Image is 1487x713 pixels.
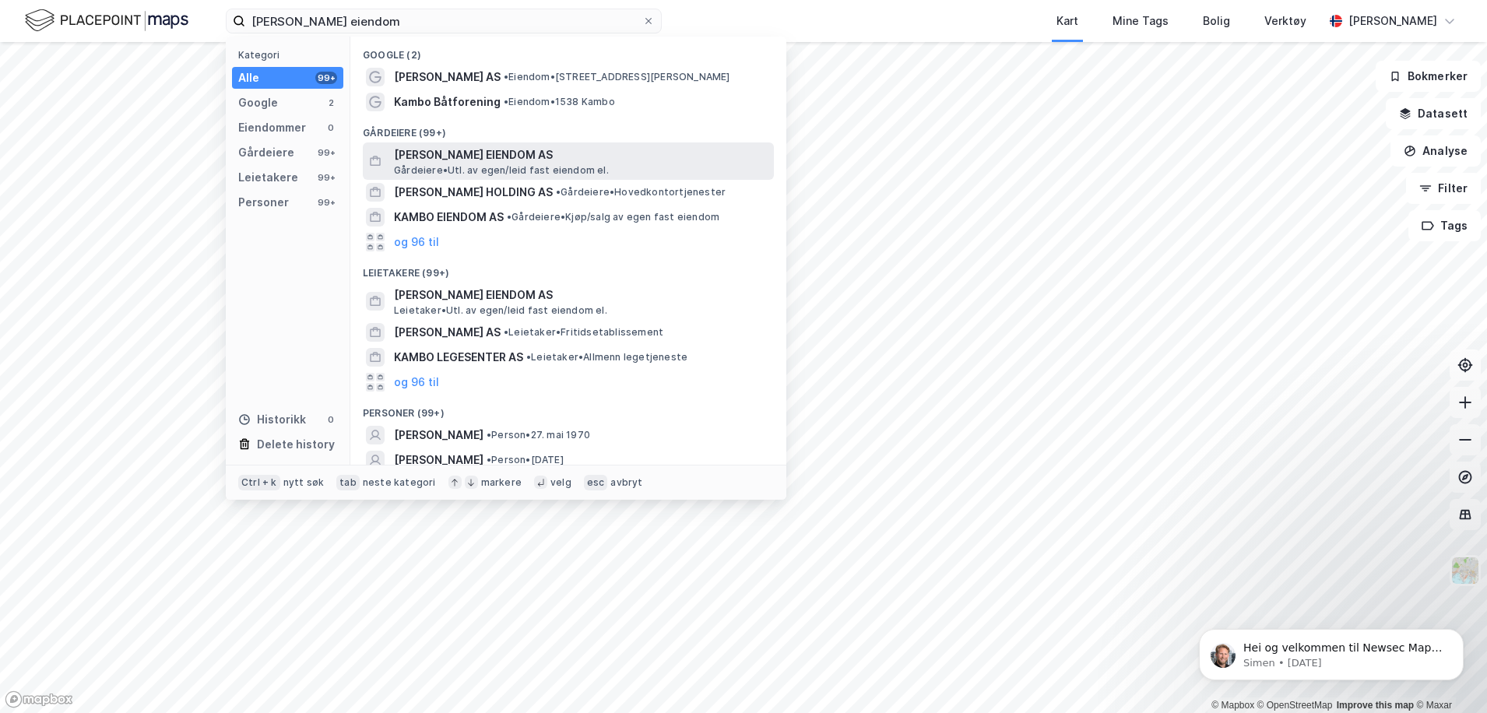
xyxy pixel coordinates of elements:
[325,121,337,134] div: 0
[1056,12,1078,30] div: Kart
[1408,210,1481,241] button: Tags
[238,143,294,162] div: Gårdeiere
[394,426,483,444] span: [PERSON_NAME]
[584,475,608,490] div: esc
[315,146,337,159] div: 99+
[1386,98,1481,129] button: Datasett
[257,435,335,454] div: Delete history
[394,348,523,367] span: KAMBO LEGESENTER AS
[1113,12,1169,30] div: Mine Tags
[315,171,337,184] div: 99+
[350,255,786,283] div: Leietakere (99+)
[394,233,439,251] button: og 96 til
[315,72,337,84] div: 99+
[238,49,343,61] div: Kategori
[1376,61,1481,92] button: Bokmerker
[350,37,786,65] div: Google (2)
[610,476,642,489] div: avbryt
[238,475,280,490] div: Ctrl + k
[394,208,504,227] span: KAMBO EIENDOM AS
[1257,700,1333,711] a: OpenStreetMap
[363,476,436,489] div: neste kategori
[350,114,786,142] div: Gårdeiere (99+)
[504,326,508,338] span: •
[556,186,726,198] span: Gårdeiere • Hovedkontortjenester
[394,373,439,392] button: og 96 til
[325,97,337,109] div: 2
[1211,700,1254,711] a: Mapbox
[1176,596,1487,705] iframe: Intercom notifications message
[487,429,491,441] span: •
[245,9,642,33] input: Søk på adresse, matrikkel, gårdeiere, leietakere eller personer
[394,323,501,342] span: [PERSON_NAME] AS
[1203,12,1230,30] div: Bolig
[1390,135,1481,167] button: Analyse
[507,211,511,223] span: •
[526,351,687,364] span: Leietaker • Allmenn legetjeneste
[394,146,768,164] span: [PERSON_NAME] EIENDOM AS
[487,429,590,441] span: Person • 27. mai 1970
[550,476,571,489] div: velg
[504,96,615,108] span: Eiendom • 1538 Kambo
[5,690,73,708] a: Mapbox homepage
[1337,700,1414,711] a: Improve this map
[394,304,607,317] span: Leietaker • Utl. av egen/leid fast eiendom el.
[487,454,491,465] span: •
[394,164,609,177] span: Gårdeiere • Utl. av egen/leid fast eiendom el.
[481,476,522,489] div: markere
[238,93,278,112] div: Google
[283,476,325,489] div: nytt søk
[394,451,483,469] span: [PERSON_NAME]
[238,118,306,137] div: Eiendommer
[487,454,564,466] span: Person • [DATE]
[556,186,561,198] span: •
[526,351,531,363] span: •
[238,68,259,87] div: Alle
[350,395,786,423] div: Personer (99+)
[504,71,508,83] span: •
[504,326,663,339] span: Leietaker • Fritidsetablissement
[394,68,501,86] span: [PERSON_NAME] AS
[507,211,719,223] span: Gårdeiere • Kjøp/salg av egen fast eiendom
[325,413,337,426] div: 0
[1406,173,1481,204] button: Filter
[315,196,337,209] div: 99+
[394,286,768,304] span: [PERSON_NAME] EIENDOM AS
[394,183,553,202] span: [PERSON_NAME] HOLDING AS
[1264,12,1306,30] div: Verktøy
[238,410,306,429] div: Historikk
[504,71,730,83] span: Eiendom • [STREET_ADDRESS][PERSON_NAME]
[1450,556,1480,585] img: Z
[336,475,360,490] div: tab
[238,168,298,187] div: Leietakere
[504,96,508,107] span: •
[394,93,501,111] span: Kambo Båtforening
[1348,12,1437,30] div: [PERSON_NAME]
[25,7,188,34] img: logo.f888ab2527a4732fd821a326f86c7f29.svg
[238,193,289,212] div: Personer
